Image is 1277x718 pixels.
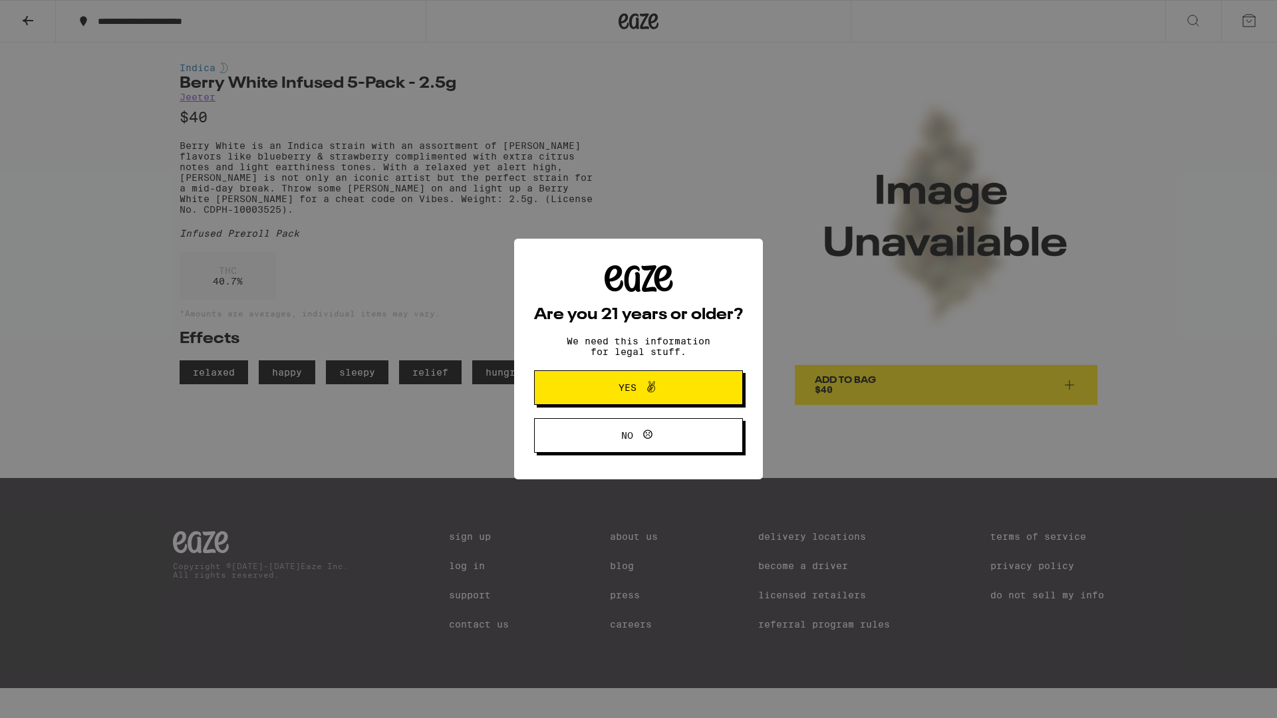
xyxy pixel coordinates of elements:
button: No [534,418,743,453]
h2: Are you 21 years or older? [534,307,743,323]
p: We need this information for legal stuff. [555,336,722,357]
button: Yes [534,370,743,405]
span: Yes [619,383,637,392]
span: No [621,431,633,440]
